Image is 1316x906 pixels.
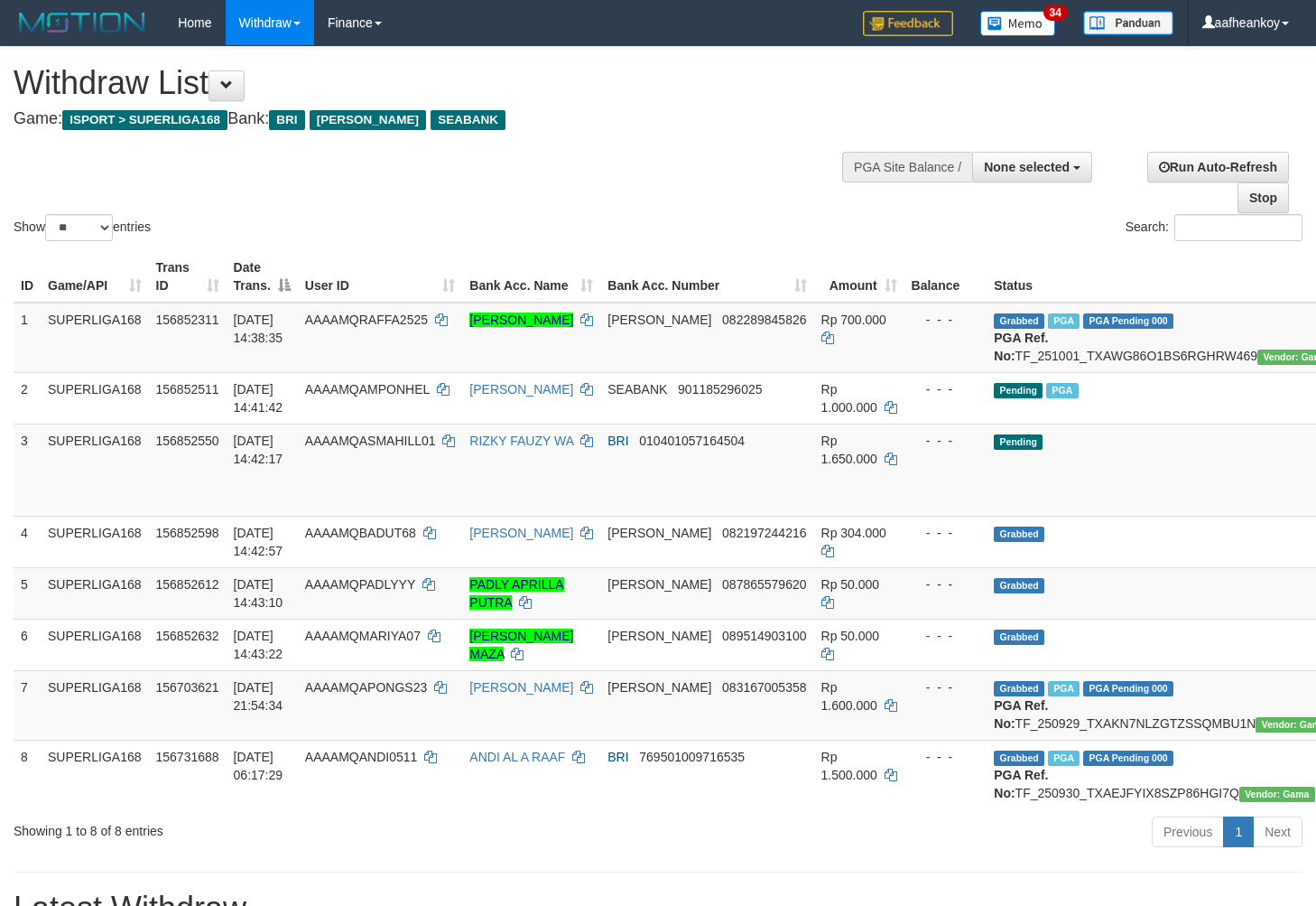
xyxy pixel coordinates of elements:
[149,251,227,303] th: Trans ID: activate to sort column ascending
[722,313,806,327] span: Copy 082289845826 to clipboard
[156,313,219,327] span: 156852311
[234,629,283,661] span: [DATE] 14:43:22
[14,424,41,516] td: 3
[994,698,1048,731] b: PGA Ref. No:
[156,382,219,397] span: 156852511
[1239,787,1315,802] span: Vendor URL: https://trx31.1velocity.biz
[14,670,41,740] td: 7
[1126,214,1302,241] label: Search:
[14,516,41,567] td: 4
[234,750,283,782] span: [DATE] 06:17:29
[431,110,505,130] span: SEABANK
[1253,817,1302,847] a: Next
[1048,313,1080,329] span: Marked by aafheankoy
[305,313,428,327] span: AAAAMQRAFFA2525
[234,680,283,713] span: [DATE] 21:54:34
[41,516,149,567] td: SUPERLIGA168
[972,152,1092,182] button: None selected
[469,434,573,448] a: RIZKY FAUZY WA
[14,110,859,128] h4: Game: Bank:
[821,313,886,327] span: Rp 700.000
[298,251,463,303] th: User ID: activate to sort column ascending
[607,434,628,448] span: BRI
[821,382,877,415] span: Rp 1.000.000
[41,670,149,740] td: SUPERLIGA168
[821,680,877,713] span: Rp 1.600.000
[14,65,859,101] h1: Withdraw List
[1083,751,1173,766] span: PGA Pending
[912,432,980,450] div: - - -
[821,750,877,782] span: Rp 1.500.000
[994,681,1044,696] span: Grabbed
[156,577,219,592] span: 156852612
[1174,214,1302,241] input: Search:
[14,251,41,303] th: ID
[607,680,711,695] span: [PERSON_NAME]
[1083,11,1173,35] img: panduan.png
[305,629,421,643] span: AAAAMQMARIYA07
[469,629,573,661] a: [PERSON_NAME] MAZA
[14,9,151,36] img: MOTION_logo.png
[156,434,219,448] span: 156852550
[41,567,149,619] td: SUPERLIGA168
[863,11,953,36] img: Feedback.jpg
[722,680,806,695] span: Copy 083167005358 to clipboard
[14,303,41,373] td: 1
[469,313,573,327] a: [PERSON_NAME]
[14,815,535,840] div: Showing 1 to 8 of 8 entries
[305,680,427,695] span: AAAAMQAPONGS23
[156,526,219,540] span: 156852598
[722,629,806,643] span: Copy 089514903100 to clipboard
[227,251,298,303] th: Date Trans.: activate to sort column descending
[814,251,904,303] th: Amount: activate to sort column ascending
[722,577,806,592] span: Copy 087865579620 to clipboard
[821,629,880,643] span: Rp 50.000
[1043,5,1068,21] span: 34
[1083,681,1173,696] span: PGA Pending
[904,251,987,303] th: Balance
[1048,751,1080,766] span: Marked by aafromsomean
[1152,817,1224,847] a: Previous
[469,680,573,695] a: [PERSON_NAME]
[14,740,41,809] td: 8
[994,630,1044,645] span: Grabbed
[156,629,219,643] span: 156852632
[14,372,41,424] td: 2
[678,382,762,397] span: Copy 901185296025 to clipboard
[994,751,1044,766] span: Grabbed
[41,303,149,373] td: SUPERLIGA168
[607,629,711,643] span: [PERSON_NAME]
[1048,681,1080,696] span: Marked by aafchhiseyha
[912,678,980,696] div: - - -
[994,527,1044,542] span: Grabbed
[1237,182,1289,213] a: Stop
[234,577,283,610] span: [DATE] 14:43:10
[45,214,113,241] select: Showentries
[234,382,283,415] span: [DATE] 14:41:42
[994,434,1043,450] span: Pending
[41,372,149,424] td: SUPERLIGA168
[469,382,573,397] a: [PERSON_NAME]
[980,11,1056,36] img: Button%20Memo.svg
[607,577,711,592] span: [PERSON_NAME]
[269,110,304,130] span: BRI
[722,526,806,540] span: Copy 082197244216 to clipboard
[234,313,283,345] span: [DATE] 14:38:35
[994,313,1044,329] span: Grabbed
[607,750,628,764] span: BRI
[14,214,151,241] label: Show entries
[41,424,149,516] td: SUPERLIGA168
[984,160,1070,174] span: None selected
[821,434,877,466] span: Rp 1.650.000
[41,740,149,809] td: SUPERLIGA168
[994,383,1043,398] span: Pending
[912,311,980,329] div: - - -
[607,313,711,327] span: [PERSON_NAME]
[41,251,149,303] th: Game/API: activate to sort column ascending
[821,577,880,592] span: Rp 50.000
[912,380,980,398] div: - - -
[821,526,886,540] span: Rp 304.000
[156,680,219,695] span: 156703621
[305,526,416,540] span: AAAAMQBADUT68
[62,110,227,130] span: ISPORT > SUPERLIGA168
